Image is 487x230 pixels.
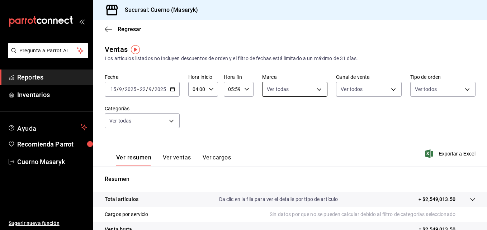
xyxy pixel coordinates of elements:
p: Da clic en la fila para ver el detalle por tipo de artículo [219,196,338,203]
span: Recomienda Parrot [17,139,87,149]
p: Total artículos [105,196,138,203]
span: Ver todas [267,86,289,93]
button: Ver ventas [163,154,191,166]
span: / [146,86,148,92]
span: / [152,86,154,92]
p: Cargos por servicio [105,211,148,218]
button: open_drawer_menu [79,19,85,24]
span: / [122,86,124,92]
p: Sin datos por que no se pueden calcular debido al filtro de categorías seleccionado [270,211,476,218]
input: ---- [124,86,137,92]
div: navigation tabs [116,154,231,166]
button: Ver cargos [203,154,231,166]
span: / [117,86,119,92]
span: Pregunta a Parrot AI [19,47,77,54]
input: -- [148,86,152,92]
label: Categorías [105,106,180,111]
div: Los artículos listados no incluyen descuentos de orden y el filtro de fechas está limitado a un m... [105,55,476,62]
button: Exportar a Excel [426,149,476,158]
span: Cuerno Masaryk [17,157,87,167]
span: Ver todos [341,86,363,93]
input: ---- [154,86,166,92]
p: Resumen [105,175,476,183]
img: Tooltip marker [131,45,140,54]
label: Marca [262,75,327,80]
p: + $2,549,013.50 [419,196,455,203]
span: Regresar [118,26,141,33]
span: Ver todos [415,86,437,93]
label: Canal de venta [336,75,401,80]
button: Regresar [105,26,141,33]
span: - [137,86,139,92]
label: Tipo de orden [410,75,476,80]
button: Pregunta a Parrot AI [8,43,88,58]
label: Hora fin [224,75,254,80]
label: Hora inicio [188,75,218,80]
input: -- [119,86,122,92]
span: Sugerir nueva función [9,220,87,227]
label: Fecha [105,75,180,80]
input: -- [110,86,117,92]
span: Ver todas [109,117,131,124]
a: Pregunta a Parrot AI [5,52,88,59]
span: Reportes [17,72,87,82]
input: -- [140,86,146,92]
div: Ventas [105,44,128,55]
h3: Sucursal: Cuerno (Masaryk) [119,6,198,14]
button: Ver resumen [116,154,151,166]
span: Inventarios [17,90,87,100]
span: Ayuda [17,123,78,131]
